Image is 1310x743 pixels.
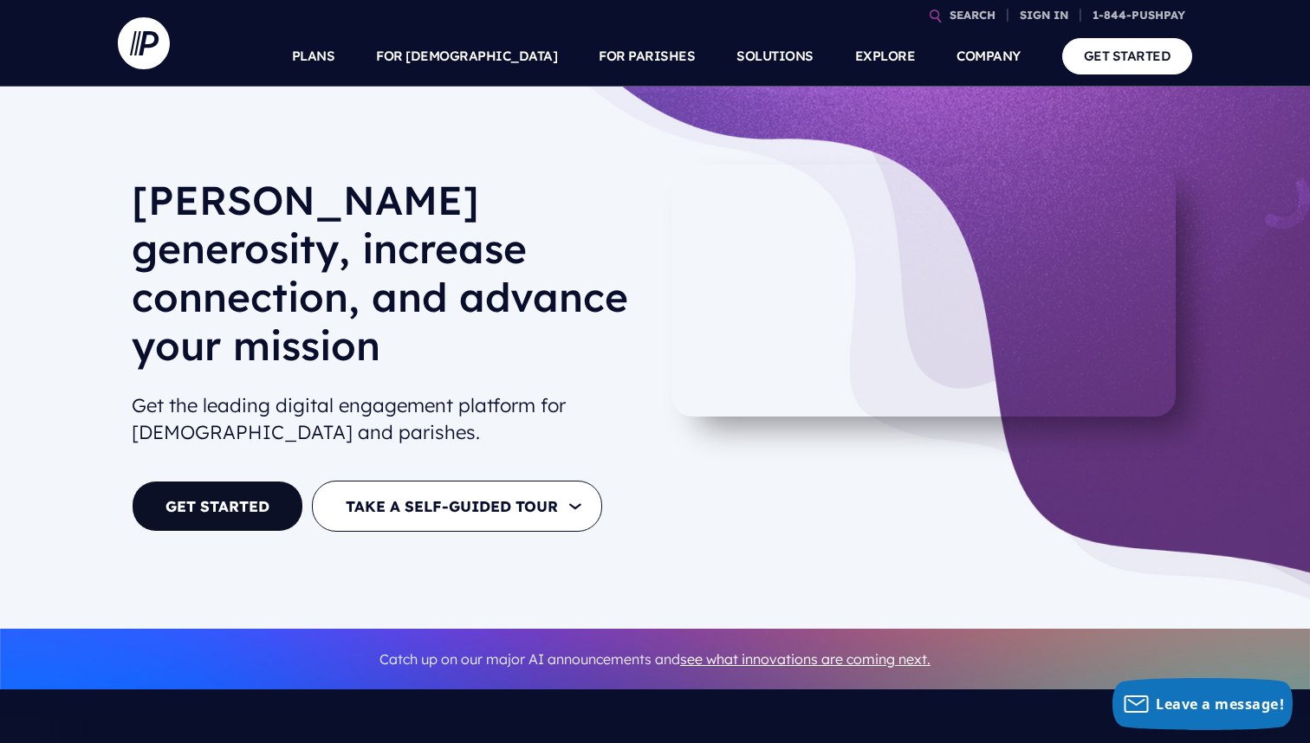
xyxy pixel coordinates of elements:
a: EXPLORE [855,26,916,87]
button: Leave a message! [1112,678,1293,730]
a: SOLUTIONS [736,26,814,87]
h1: [PERSON_NAME] generosity, increase connection, and advance your mission [132,176,641,384]
a: GET STARTED [1062,38,1193,74]
a: COMPANY [957,26,1021,87]
a: PLANS [292,26,335,87]
h2: Get the leading digital engagement platform for [DEMOGRAPHIC_DATA] and parishes. [132,385,641,453]
a: see what innovations are coming next. [680,650,931,668]
a: FOR [DEMOGRAPHIC_DATA] [376,26,557,87]
span: Leave a message! [1156,695,1284,714]
a: GET STARTED [132,481,303,532]
p: Catch up on our major AI announcements and [132,640,1178,679]
button: TAKE A SELF-GUIDED TOUR [312,481,602,532]
a: FOR PARISHES [599,26,695,87]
